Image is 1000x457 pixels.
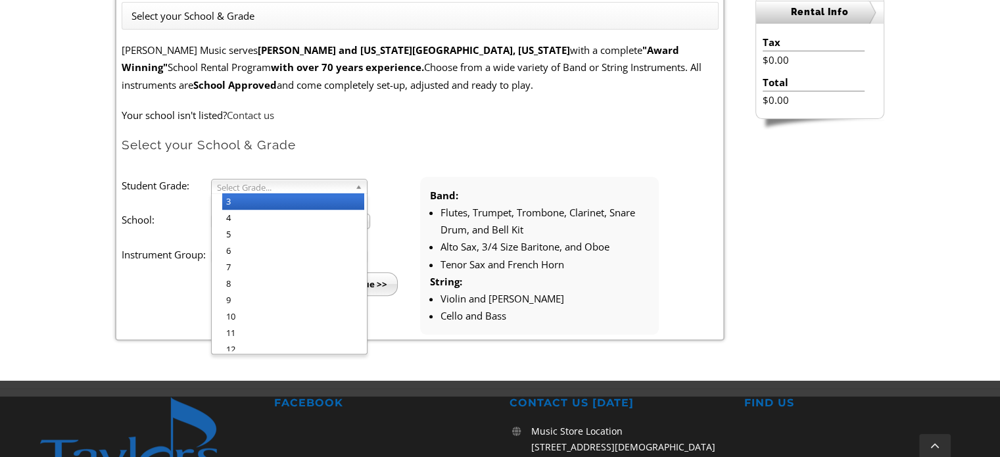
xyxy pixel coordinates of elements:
h2: Rental Info [756,1,884,24]
li: $0.00 [763,91,865,108]
li: 12 [222,341,364,358]
li: $0.00 [763,51,865,68]
li: Select your School & Grade [131,7,254,24]
p: [PERSON_NAME] Music serves with a complete School Rental Program Choose from a wide variety of Ba... [122,41,719,93]
li: 9 [222,292,364,308]
strong: String: [430,275,462,288]
label: Student Grade: [122,177,211,194]
strong: Band: [430,189,458,202]
li: 8 [222,276,364,292]
span: Select Grade... [217,180,350,195]
li: 10 [222,308,364,325]
li: Cello and Bass [440,307,649,324]
label: Instrument Group: [122,246,211,263]
h2: FIND US [744,397,961,410]
li: Flutes, Trumpet, Trombone, Clarinet, Snare Drum, and Bell Kit [440,204,649,239]
li: Tax [763,34,865,51]
li: 3 [222,193,364,210]
h2: FACEBOOK [274,397,490,410]
img: sidebar-footer.png [755,119,884,131]
li: 4 [222,210,364,226]
strong: School Approved [193,78,277,91]
h2: CONTACT US [DATE] [510,397,726,410]
li: 7 [222,259,364,276]
li: 11 [222,325,364,341]
h2: Select your School & Grade [122,137,719,153]
label: School: [122,211,211,228]
li: Tenor Sax and French Horn [440,256,649,273]
p: Your school isn't listed? [122,107,719,124]
li: 5 [222,226,364,243]
li: Violin and [PERSON_NAME] [440,290,649,307]
strong: [PERSON_NAME] and [US_STATE][GEOGRAPHIC_DATA], [US_STATE] [258,43,570,57]
li: 6 [222,243,364,259]
li: Alto Sax, 3/4 Size Baritone, and Oboe [440,238,649,255]
li: Total [763,74,865,91]
strong: with over 70 years experience. [271,60,424,74]
a: Contact us [227,108,274,122]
